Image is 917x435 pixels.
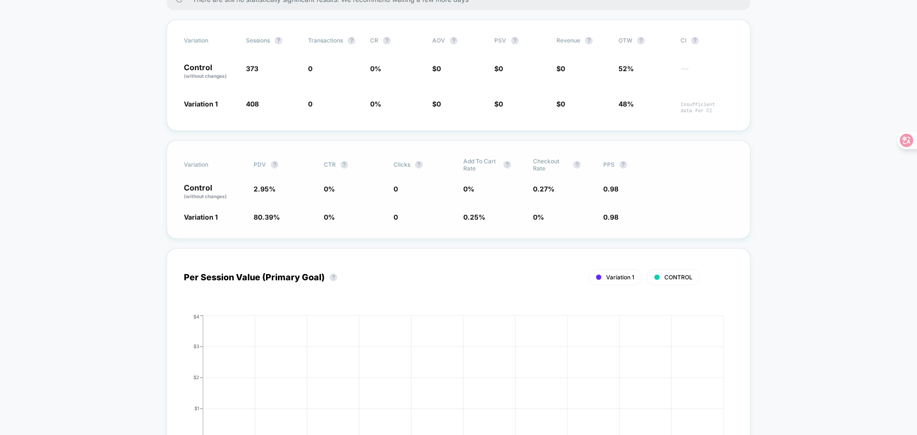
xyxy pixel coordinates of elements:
button: ? [511,37,519,44]
span: 0 [499,100,503,108]
span: 2.95 % [254,185,276,193]
span: $ [432,100,441,108]
p: Control [184,64,236,80]
button: ? [619,161,627,169]
span: $ [494,100,503,108]
span: OTW [618,37,671,44]
span: Variation 1 [184,213,218,221]
span: 0 [561,64,565,73]
span: 48% [618,100,634,108]
span: 0.98 [603,213,618,221]
button: ? [503,161,511,169]
button: ? [585,37,593,44]
span: Variation 1 [606,274,634,281]
span: Insufficient data for CI [681,101,733,114]
button: ? [341,161,348,169]
span: --- [681,66,733,80]
span: $ [556,64,565,73]
span: Sessions [246,37,270,44]
span: 0 % [370,100,381,108]
span: CR [370,37,378,44]
span: CONTROL [664,274,693,281]
span: Clicks [394,161,410,168]
span: (without changes) [184,193,227,199]
span: 0 [308,64,312,73]
span: PSV [494,37,506,44]
span: $ [494,64,503,73]
span: 408 [246,100,259,108]
tspan: $3 [193,343,199,349]
span: 0 % [463,185,474,193]
span: (without changes) [184,73,227,79]
button: ? [573,161,581,169]
span: 0 % [324,213,335,221]
span: 0 [394,185,398,193]
span: CI [681,37,733,44]
span: 373 [246,64,258,73]
span: 0.98 [603,185,618,193]
span: Variation [184,158,236,172]
span: 80.39 % [254,213,280,221]
span: CTR [324,161,336,168]
span: Transactions [308,37,343,44]
span: AOV [432,37,445,44]
button: ? [450,37,458,44]
span: 0 % [533,213,544,221]
button: ? [383,37,391,44]
button: ? [275,37,282,44]
span: 0 % [370,64,381,73]
span: 0 [394,213,398,221]
span: 0 [308,100,312,108]
button: ? [637,37,645,44]
span: PDV [254,161,266,168]
button: ? [271,161,278,169]
span: PPS [603,161,615,168]
button: ? [330,274,337,281]
tspan: $1 [194,405,199,411]
button: ? [415,161,423,169]
span: 52% [618,64,634,73]
span: 0 [499,64,503,73]
span: Variation 1 [184,100,218,108]
button: ? [691,37,699,44]
span: 0 [561,100,565,108]
span: $ [556,100,565,108]
tspan: $4 [193,314,199,319]
tspan: $2 [193,374,199,380]
button: ? [348,37,355,44]
span: Checkout Rate [533,158,568,172]
span: 0.25 % [463,213,485,221]
span: Variation [184,37,236,44]
span: 0 [437,100,441,108]
p: Control [184,184,244,200]
span: $ [432,64,441,73]
span: Add To Cart Rate [463,158,499,172]
span: Revenue [556,37,580,44]
span: 0 [437,64,441,73]
span: 0 % [324,185,335,193]
span: 0.27 % [533,185,554,193]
